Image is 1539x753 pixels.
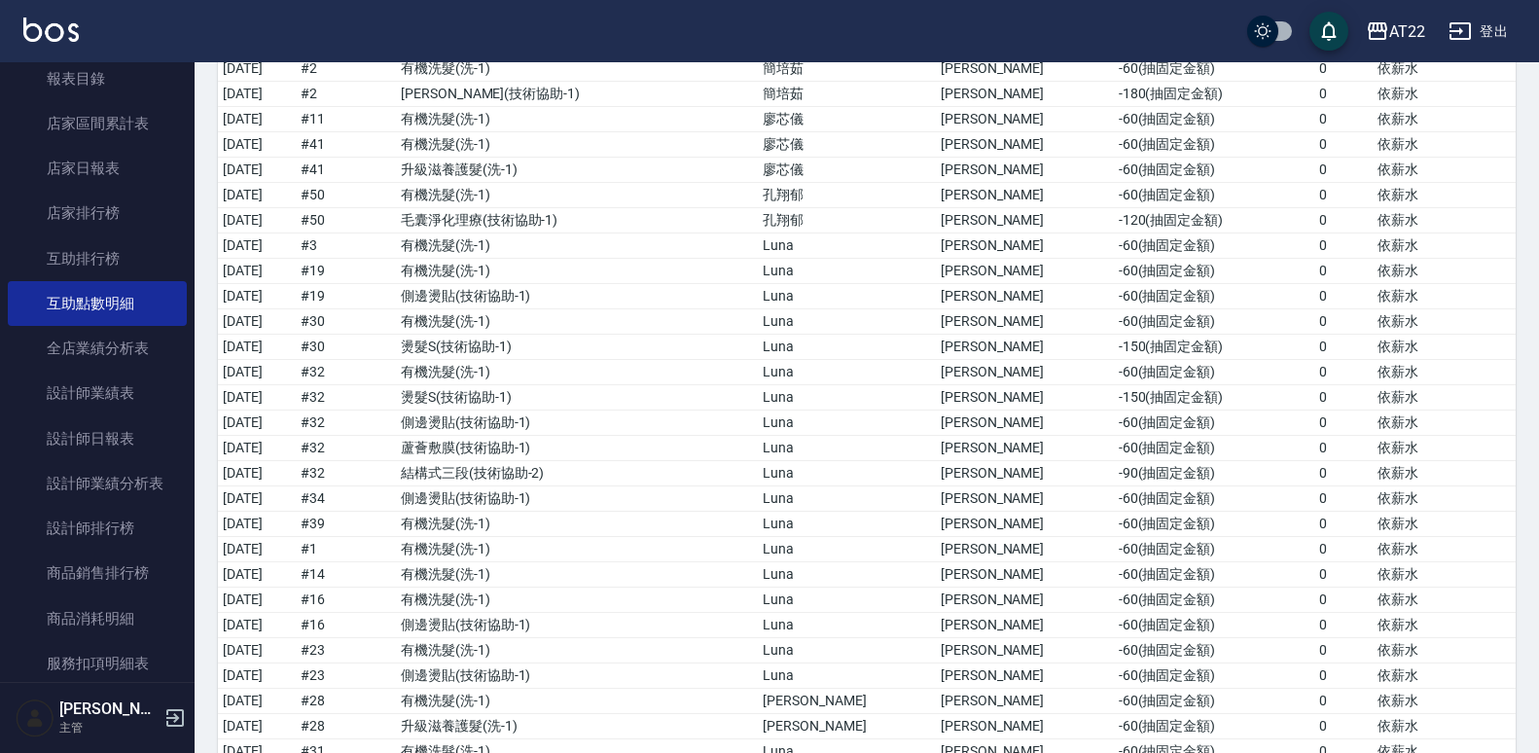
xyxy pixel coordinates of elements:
td: [PERSON_NAME] [936,436,1114,461]
td: 蘆薈敷膜 ( 技術協助-1 ) [396,436,758,461]
a: 互助排行榜 [8,236,187,281]
td: [DATE] [218,183,296,208]
div: AT22 [1389,19,1425,44]
td: 依薪水 [1373,233,1516,259]
td: # 16 [296,588,396,613]
td: 0 [1314,613,1373,638]
td: 依薪水 [1373,385,1516,411]
td: 有機洗髮 ( 洗-1 ) [396,638,758,663]
td: 側邊燙貼 ( 技術協助-1 ) [396,486,758,512]
td: 0 [1314,663,1373,689]
td: -60 ( 抽固定金額 ) [1114,233,1315,259]
td: # 32 [296,436,396,461]
td: [PERSON_NAME] [936,714,1114,739]
button: save [1309,12,1348,51]
td: 有機洗髮 ( 洗-1 ) [396,512,758,537]
td: 有機洗髮 ( 洗-1 ) [396,233,758,259]
td: # 28 [296,689,396,714]
td: Luna [758,537,936,562]
td: [PERSON_NAME] [936,461,1114,486]
td: Luna [758,284,936,309]
td: 依薪水 [1373,436,1516,461]
td: [PERSON_NAME] [936,132,1114,158]
td: 有機洗髮 ( 洗-1 ) [396,562,758,588]
a: 全店業績分析表 [8,326,187,371]
td: [PERSON_NAME] [936,663,1114,689]
td: 依薪水 [1373,309,1516,335]
td: [DATE] [218,132,296,158]
td: Luna [758,562,936,588]
td: 0 [1314,385,1373,411]
td: [PERSON_NAME] [936,309,1114,335]
td: Luna [758,461,936,486]
a: 設計師業績表 [8,371,187,415]
td: [DATE] [218,588,296,613]
td: # 23 [296,638,396,663]
td: 0 [1314,461,1373,486]
td: -60 ( 抽固定金額 ) [1114,638,1315,663]
td: # 50 [296,208,396,233]
td: 0 [1314,309,1373,335]
td: 依薪水 [1373,335,1516,360]
td: 0 [1314,208,1373,233]
td: Luna [758,613,936,638]
td: 廖芯儀 [758,158,936,183]
td: -60 ( 抽固定金額 ) [1114,284,1315,309]
td: 依薪水 [1373,284,1516,309]
button: 登出 [1441,14,1516,50]
td: # 2 [296,56,396,82]
td: -60 ( 抽固定金額 ) [1114,663,1315,689]
td: -60 ( 抽固定金額 ) [1114,537,1315,562]
td: 廖芯儀 [758,132,936,158]
td: 0 [1314,183,1373,208]
td: -60 ( 抽固定金額 ) [1114,107,1315,132]
td: 依薪水 [1373,158,1516,183]
td: 依薪水 [1373,588,1516,613]
td: [PERSON_NAME] [936,411,1114,436]
td: # 14 [296,562,396,588]
td: [PERSON_NAME] [936,208,1114,233]
td: # 32 [296,461,396,486]
td: [PERSON_NAME] [936,284,1114,309]
td: [DATE] [218,82,296,107]
td: 側邊燙貼 ( 技術協助-1 ) [396,613,758,638]
td: Luna [758,486,936,512]
td: 簡培茹 [758,56,936,82]
td: 0 [1314,411,1373,436]
td: [DATE] [218,284,296,309]
td: # 23 [296,663,396,689]
td: 孔翔郁 [758,183,936,208]
td: -60 ( 抽固定金額 ) [1114,183,1315,208]
td: 側邊燙貼 ( 技術協助-1 ) [396,663,758,689]
td: # 30 [296,309,396,335]
td: -60 ( 抽固定金額 ) [1114,309,1315,335]
td: [DATE] [218,158,296,183]
td: 0 [1314,638,1373,663]
td: 依薪水 [1373,56,1516,82]
td: 有機洗髮 ( 洗-1 ) [396,132,758,158]
td: -60 ( 抽固定金額 ) [1114,562,1315,588]
td: [DATE] [218,309,296,335]
td: 0 [1314,335,1373,360]
td: # 34 [296,486,396,512]
td: Luna [758,638,936,663]
td: 0 [1314,714,1373,739]
td: -150 ( 抽固定金額 ) [1114,385,1315,411]
td: -60 ( 抽固定金額 ) [1114,486,1315,512]
td: -60 ( 抽固定金額 ) [1114,56,1315,82]
td: # 32 [296,385,396,411]
td: Luna [758,233,936,259]
td: -150 ( 抽固定金額 ) [1114,335,1315,360]
td: # 50 [296,183,396,208]
td: [PERSON_NAME] [936,689,1114,714]
td: # 39 [296,512,396,537]
td: Luna [758,436,936,461]
td: [PERSON_NAME] [936,107,1114,132]
td: [PERSON_NAME] [936,512,1114,537]
td: # 3 [296,233,396,259]
td: 0 [1314,512,1373,537]
td: -120 ( 抽固定金額 ) [1114,208,1315,233]
td: 依薪水 [1373,714,1516,739]
td: [DATE] [218,107,296,132]
td: 毛囊淨化理療 ( 技術協助-1 ) [396,208,758,233]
